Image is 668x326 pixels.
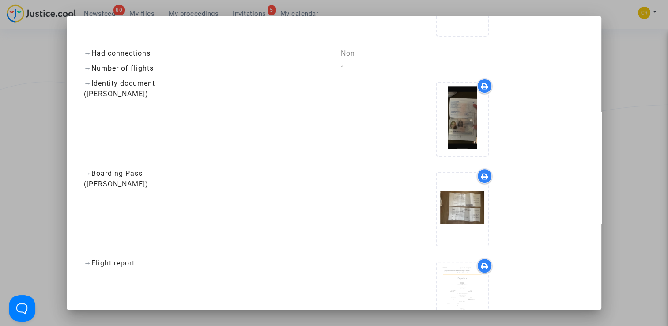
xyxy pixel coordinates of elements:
div: ([PERSON_NAME]) [84,89,327,99]
div: Flight report [84,258,327,269]
div: ([PERSON_NAME]) [84,179,327,190]
span: → [84,64,91,72]
span: → [84,49,91,57]
span: → [84,79,91,87]
span: 1 [340,64,345,72]
span: Non [340,49,355,57]
div: Identity document [84,78,327,89]
span: → [84,259,91,267]
div: Number of flights [84,63,327,74]
div: Boarding Pass [84,168,327,179]
div: Had connections [84,48,327,59]
iframe: Help Scout Beacon - Open [9,295,35,322]
span: → [84,169,91,178]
